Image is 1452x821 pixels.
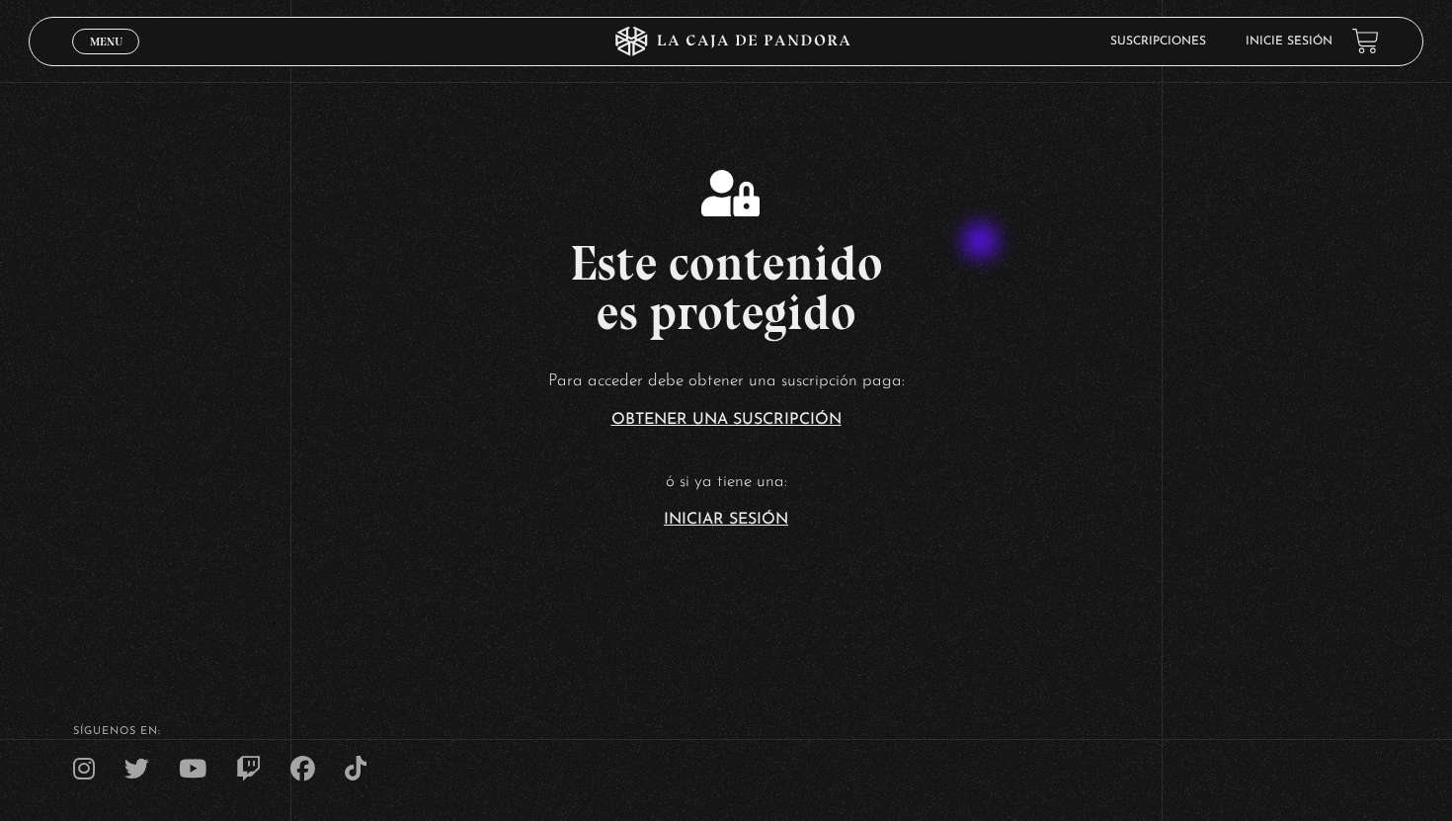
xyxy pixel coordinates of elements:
a: View your shopping cart [1352,28,1379,54]
h4: SÍguenos en: [73,726,1380,737]
span: Cerrar [83,51,129,65]
a: Inicie sesión [1246,36,1332,47]
a: Iniciar Sesión [664,512,788,528]
a: Suscripciones [1110,36,1206,47]
span: Menu [90,36,122,47]
a: Obtener una suscripción [611,412,842,428]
